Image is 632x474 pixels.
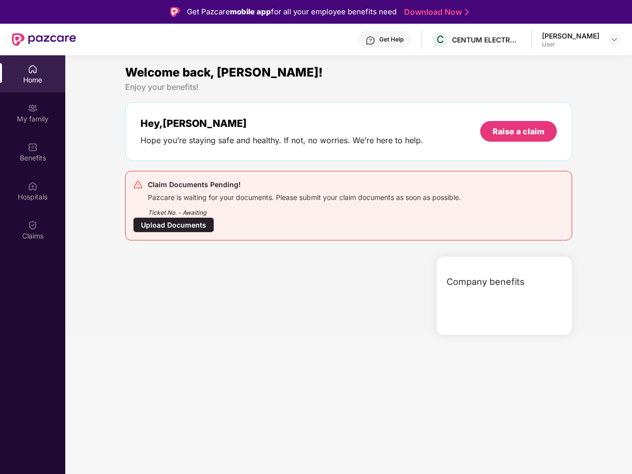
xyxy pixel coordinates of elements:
img: svg+xml;base64,PHN2ZyBpZD0iRHJvcGRvd24tMzJ4MzIiIHhtbG5zPSJodHRwOi8vd3d3LnczLm9yZy8yMDAwL3N2ZyIgd2... [610,36,618,43]
span: Welcome back, [PERSON_NAME]! [125,65,323,79]
img: svg+xml;base64,PHN2ZyB4bWxucz0iaHR0cDovL3d3dy53My5vcmcvMjAwMC9zdmciIHdpZHRoPSIyNCIgaGVpZ2h0PSIyNC... [133,180,143,190]
img: svg+xml;base64,PHN2ZyBpZD0iSGVscC0zMngzMiIgeG1sbnM9Imh0dHA6Ly93d3cudzMub3JnLzIwMDAvc3ZnIiB3aWR0aD... [365,36,375,45]
div: Get Pazcare for all your employee benefits need [187,6,397,18]
div: Get Help [379,36,404,43]
img: svg+xml;base64,PHN2ZyBpZD0iSG9zcGl0YWxzIiB4bWxucz0iaHR0cDovL3d3dy53My5vcmcvMjAwMC9zdmciIHdpZHRoPS... [28,181,38,191]
div: Enjoy your benefits! [125,82,572,92]
img: svg+xml;base64,PHN2ZyBpZD0iSG9tZSIgeG1sbnM9Imh0dHA6Ly93d3cudzMub3JnLzIwMDAvc3ZnIiB3aWR0aD0iMjAiIG... [28,64,38,74]
img: Stroke [465,7,469,17]
div: Raise a claim [493,126,544,137]
div: Pazcare is waiting for your documents. Please submit your claim documents as soon as possible. [148,191,461,202]
div: Ticket No. - Awaiting [148,202,461,217]
div: Claim Documents Pending! [148,179,461,191]
img: Logo [170,7,180,17]
img: svg+xml;base64,PHN2ZyBpZD0iQ2xhaW0iIHhtbG5zPSJodHRwOi8vd3d3LnczLm9yZy8yMDAwL3N2ZyIgd2lkdGg9IjIwIi... [28,220,38,230]
div: [PERSON_NAME] [542,31,599,40]
div: CENTUM ELECTRONICS LIMITED [452,35,521,44]
img: svg+xml;base64,PHN2ZyBpZD0iQmVuZWZpdHMiIHhtbG5zPSJodHRwOi8vd3d3LnczLm9yZy8yMDAwL3N2ZyIgd2lkdGg9Ij... [28,142,38,152]
div: User [542,40,599,48]
div: Hope you’re staying safe and healthy. If not, no worries. We’re here to help. [140,135,423,146]
div: Upload Documents [133,217,214,233]
span: Company benefits [447,275,525,289]
div: Hey, [PERSON_NAME] [140,118,423,129]
strong: mobile app [230,7,271,16]
img: New Pazcare Logo [12,33,76,46]
img: svg+xml;base64,PHN2ZyB3aWR0aD0iMjAiIGhlaWdodD0iMjAiIHZpZXdCb3g9IjAgMCAyMCAyMCIgZmlsbD0ibm9uZSIgeG... [28,103,38,113]
a: Download Now [404,7,466,17]
span: C [437,34,444,45]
